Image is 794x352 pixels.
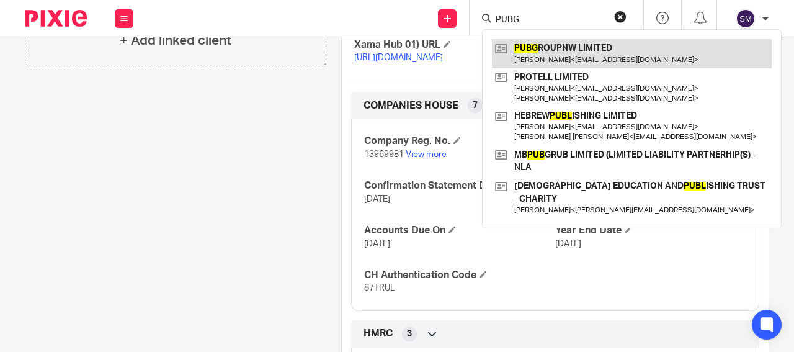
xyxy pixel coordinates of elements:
[25,10,87,27] img: Pixie
[736,9,756,29] img: svg%3E
[120,31,231,50] h4: + Add linked client
[555,240,581,248] span: [DATE]
[364,179,555,192] h4: Confirmation Statement Due
[494,15,606,26] input: Search
[364,269,555,282] h4: CH Authentication Code
[364,327,393,340] span: HMRC
[354,38,555,52] h4: Xama Hub 01) URL
[555,224,746,237] h4: Year End Date
[473,99,478,112] span: 7
[407,328,412,340] span: 3
[364,150,404,159] span: 13969981
[364,284,395,292] span: 87TRUL
[406,150,447,159] a: View more
[364,240,390,248] span: [DATE]
[364,135,555,148] h4: Company Reg. No.
[364,224,555,237] h4: Accounts Due On
[364,195,390,204] span: [DATE]
[614,11,627,23] button: Clear
[364,99,458,112] span: COMPANIES HOUSE
[354,53,443,62] a: [URL][DOMAIN_NAME]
